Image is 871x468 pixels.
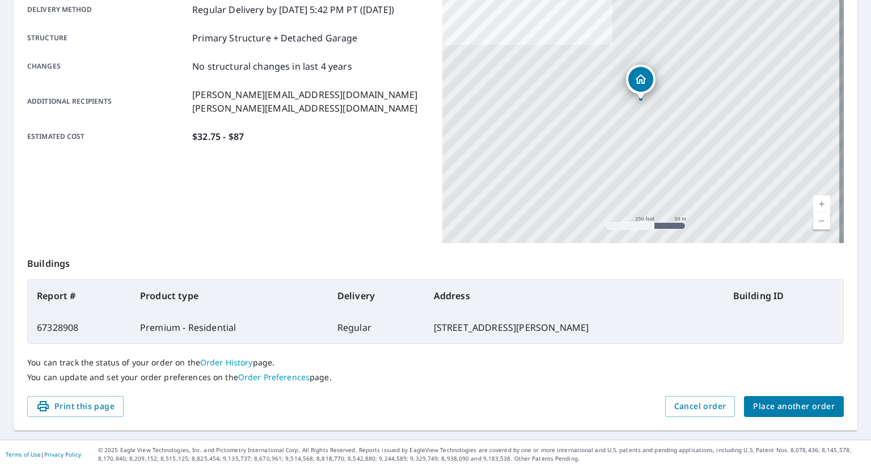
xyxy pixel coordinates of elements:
[27,31,188,45] p: Structure
[192,59,352,73] p: No structural changes in last 4 years
[813,212,830,229] a: Current Level 17, Zoom Out
[328,312,425,343] td: Regular
[192,3,394,16] p: Regular Delivery by [DATE] 5:42 PM PT ([DATE])
[27,59,188,73] p: Changes
[44,450,81,458] a: Privacy Policy
[131,312,328,343] td: Premium - Residential
[192,31,357,45] p: Primary Structure + Detached Garage
[27,358,844,368] p: You can track the status of your order on the page.
[27,3,188,16] p: Delivery method
[200,357,253,368] a: Order History
[744,396,844,417] button: Place another order
[36,399,115,414] span: Print this page
[724,280,843,312] th: Building ID
[674,399,726,414] span: Cancel order
[27,88,188,115] p: Additional recipients
[98,446,865,463] p: © 2025 Eagle View Technologies, Inc. and Pictometry International Corp. All Rights Reserved. Repo...
[425,280,724,312] th: Address
[131,280,328,312] th: Product type
[192,101,417,115] p: [PERSON_NAME][EMAIL_ADDRESS][DOMAIN_NAME]
[328,280,425,312] th: Delivery
[626,65,656,100] div: Dropped pin, building 1, Residential property, 1 Jessica Ln Dillsburg, PA 17019
[6,451,81,458] p: |
[813,195,830,212] a: Current Level 17, Zoom In
[238,372,310,382] a: Order Preferences
[27,372,844,382] p: You can update and set your order preferences on the page.
[27,396,124,417] button: Print this page
[192,130,244,143] p: $32.75 - $87
[192,88,417,101] p: [PERSON_NAME][EMAIL_ADDRESS][DOMAIN_NAME]
[665,396,735,417] button: Cancel order
[425,312,724,343] td: [STREET_ADDRESS][PERSON_NAME]
[27,130,188,143] p: Estimated cost
[27,243,844,279] p: Buildings
[6,450,41,458] a: Terms of Use
[28,280,131,312] th: Report #
[753,399,835,414] span: Place another order
[28,312,131,343] td: 67328908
